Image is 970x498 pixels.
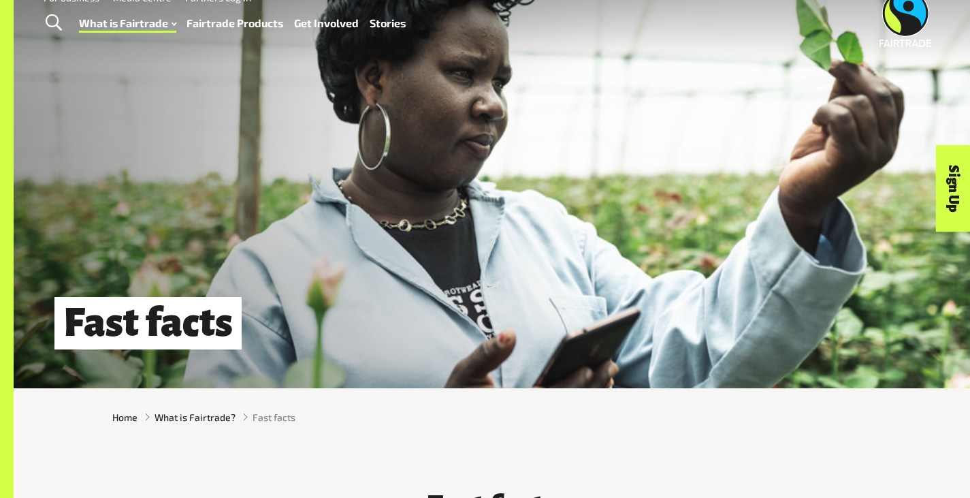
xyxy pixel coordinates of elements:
a: Toggle Search [37,6,70,40]
a: What is Fairtrade? [155,410,236,424]
span: Fast facts [253,410,295,424]
h1: Fast facts [54,297,242,349]
a: What is Fairtrade [79,14,176,33]
a: Get Involved [294,14,359,33]
a: Home [112,410,138,424]
a: Fairtrade Products [187,14,283,33]
a: Stories [370,14,406,33]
